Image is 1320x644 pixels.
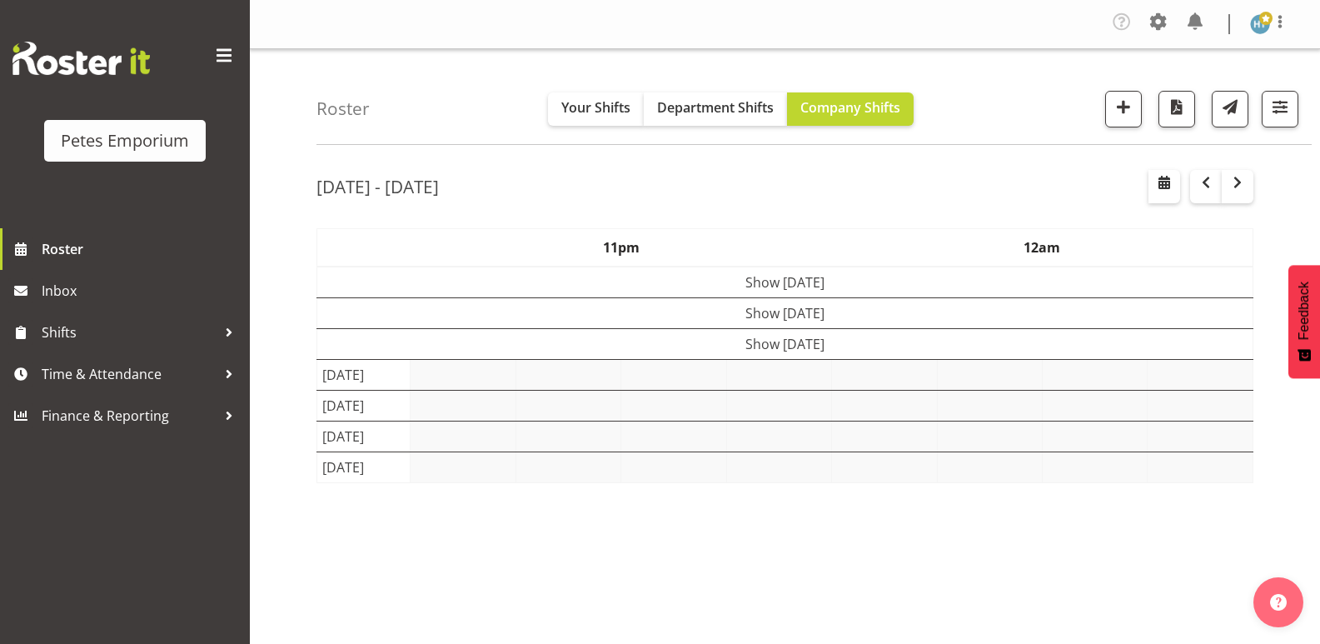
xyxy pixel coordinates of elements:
[561,98,630,117] span: Your Shifts
[548,92,644,126] button: Your Shifts
[1105,91,1142,127] button: Add a new shift
[317,422,411,452] td: [DATE]
[657,98,774,117] span: Department Shifts
[42,278,242,303] span: Inbox
[316,176,439,197] h2: [DATE] - [DATE]
[42,237,242,262] span: Roster
[1148,170,1180,203] button: Select a specific date within the roster.
[61,128,189,153] div: Petes Emporium
[317,391,411,422] td: [DATE]
[1270,594,1287,611] img: help-xxl-2.png
[1262,91,1298,127] button: Filter Shifts
[42,362,217,387] span: Time & Attendance
[317,329,1253,360] td: Show [DATE]
[42,320,217,345] span: Shifts
[317,452,411,483] td: [DATE]
[317,267,1253,298] td: Show [DATE]
[832,229,1253,267] th: 12am
[1288,265,1320,378] button: Feedback - Show survey
[411,229,832,267] th: 11pm
[1250,14,1270,34] img: helena-tomlin701.jpg
[316,99,370,118] h4: Roster
[787,92,914,126] button: Company Shifts
[1297,282,1312,340] span: Feedback
[644,92,787,126] button: Department Shifts
[317,298,1253,329] td: Show [DATE]
[42,403,217,428] span: Finance & Reporting
[12,42,150,75] img: Rosterit website logo
[1212,91,1248,127] button: Send a list of all shifts for the selected filtered period to all rostered employees.
[800,98,900,117] span: Company Shifts
[317,360,411,391] td: [DATE]
[1158,91,1195,127] button: Download a PDF of the roster according to the set date range.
